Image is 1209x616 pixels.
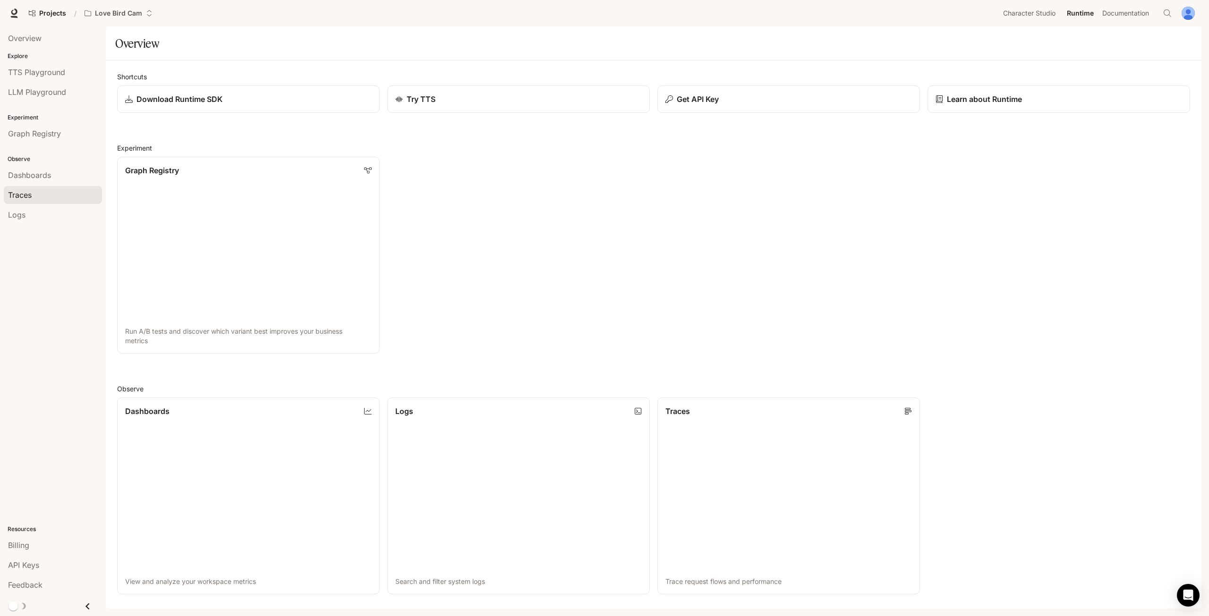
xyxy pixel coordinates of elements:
[117,85,380,113] a: Download Runtime SDK
[1177,584,1200,607] div: Open Intercom Messenger
[928,85,1190,113] a: Learn about Runtime
[117,157,380,354] a: Graph RegistryRun A/B tests and discover which variant best improves your business metrics
[136,93,222,105] p: Download Runtime SDK
[70,8,80,18] div: /
[95,9,142,17] p: Love Bird Cam
[1063,4,1098,23] a: Runtime
[115,34,159,53] h1: Overview
[125,165,179,176] p: Graph Registry
[125,577,372,586] p: View and analyze your workspace metrics
[1067,8,1094,19] span: Runtime
[1098,4,1156,23] a: Documentation
[947,93,1022,105] p: Learn about Runtime
[1102,8,1149,19] span: Documentation
[677,93,719,105] p: Get API Key
[117,384,1190,394] h2: Observe
[395,577,642,586] p: Search and filter system logs
[407,93,435,105] p: Try TTS
[25,4,70,23] a: Go to projects
[665,405,690,417] p: Traces
[1179,4,1198,23] button: User avatar
[39,9,66,17] span: Projects
[657,85,920,113] button: Get API Key
[125,405,170,417] p: Dashboards
[117,143,1190,153] h2: Experiment
[657,397,920,594] a: TracesTrace request flows and performance
[117,397,380,594] a: DashboardsView and analyze your workspace metrics
[117,72,1190,82] h2: Shortcuts
[125,327,372,346] p: Run A/B tests and discover which variant best improves your business metrics
[80,4,157,23] button: Open workspace menu
[387,85,650,113] a: Try TTS
[1158,4,1177,23] button: Open Command Menu
[1182,7,1195,20] img: User avatar
[999,4,1062,23] a: Character Studio
[395,405,413,417] p: Logs
[387,397,650,594] a: LogsSearch and filter system logs
[665,577,912,586] p: Trace request flows and performance
[1003,8,1056,19] span: Character Studio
